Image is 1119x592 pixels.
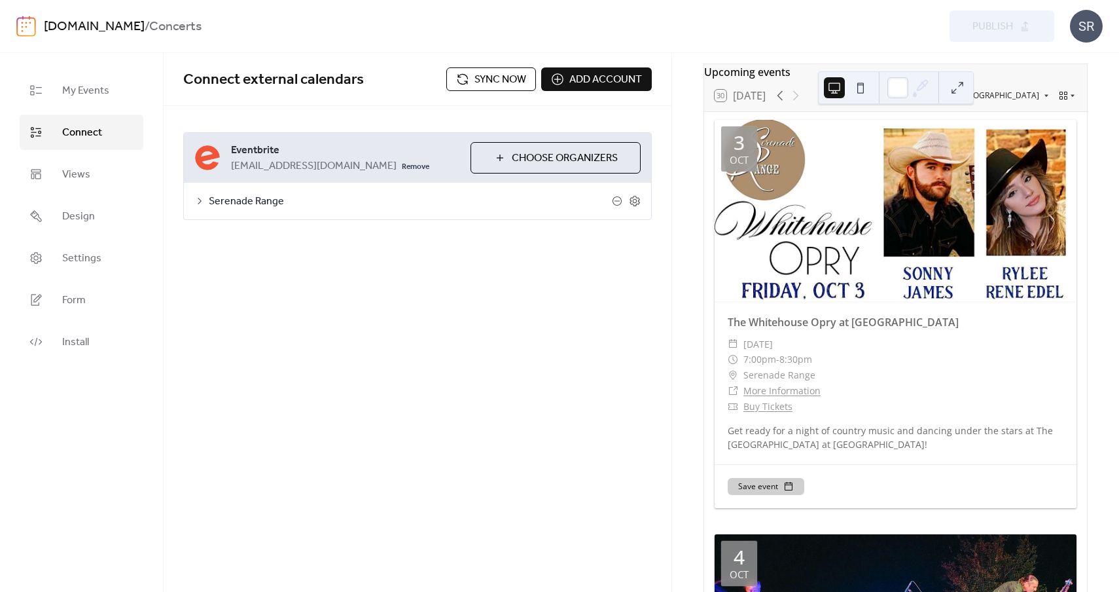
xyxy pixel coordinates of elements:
span: Add account [569,72,642,88]
span: Serenade Range [209,194,612,210]
span: Connect external calendars [183,65,364,94]
span: Choose Organizers [512,151,618,166]
div: 4 [734,547,745,567]
a: Views [20,157,143,192]
span: Eventbrite [231,143,460,158]
div: Oct [730,570,749,580]
span: Sync now [474,72,526,88]
span: 8:30pm [779,352,812,367]
a: Settings [20,240,143,276]
span: Remove [402,162,429,172]
button: Choose Organizers [471,142,641,174]
a: [DOMAIN_NAME] [44,14,145,39]
span: Design [62,209,95,225]
button: Add account [541,67,652,91]
b: Concerts [149,14,202,39]
span: Install [62,335,89,350]
div: Upcoming events [704,64,1087,80]
a: Design [20,198,143,234]
div: ​ [728,367,738,383]
div: 3 [734,133,745,153]
span: Form [62,293,86,308]
a: Buy Tickets [743,400,792,413]
a: The Whitehouse Opry at [GEOGRAPHIC_DATA] [728,315,959,329]
button: Save event [728,478,804,495]
img: logo [16,16,36,37]
a: Connect [20,115,143,150]
div: SR [1070,10,1103,43]
div: Oct [730,155,749,165]
div: ​ [728,337,738,352]
span: Connect [62,125,102,141]
div: ​ [728,352,738,367]
span: Serenade Range [743,367,815,383]
span: America/[GEOGRAPHIC_DATA] [927,92,1039,100]
b: / [145,14,149,39]
a: Install [20,324,143,360]
span: [DATE] [743,337,773,352]
a: Form [20,282,143,318]
span: Settings [62,251,101,267]
div: ​ [728,383,738,399]
a: More Information [743,384,821,397]
div: Get ready for a night of country music and dancing under the stars at The [GEOGRAPHIC_DATA] at [G... [715,424,1076,451]
img: eventbrite [194,145,221,171]
span: [EMAIL_ADDRESS][DOMAIN_NAME] [231,158,397,174]
span: Views [62,167,90,183]
button: Sync now [446,67,536,91]
span: - [776,352,779,367]
div: ​ [728,399,738,415]
a: My Events [20,73,143,108]
span: 7:00pm [743,352,776,367]
span: My Events [62,83,109,99]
